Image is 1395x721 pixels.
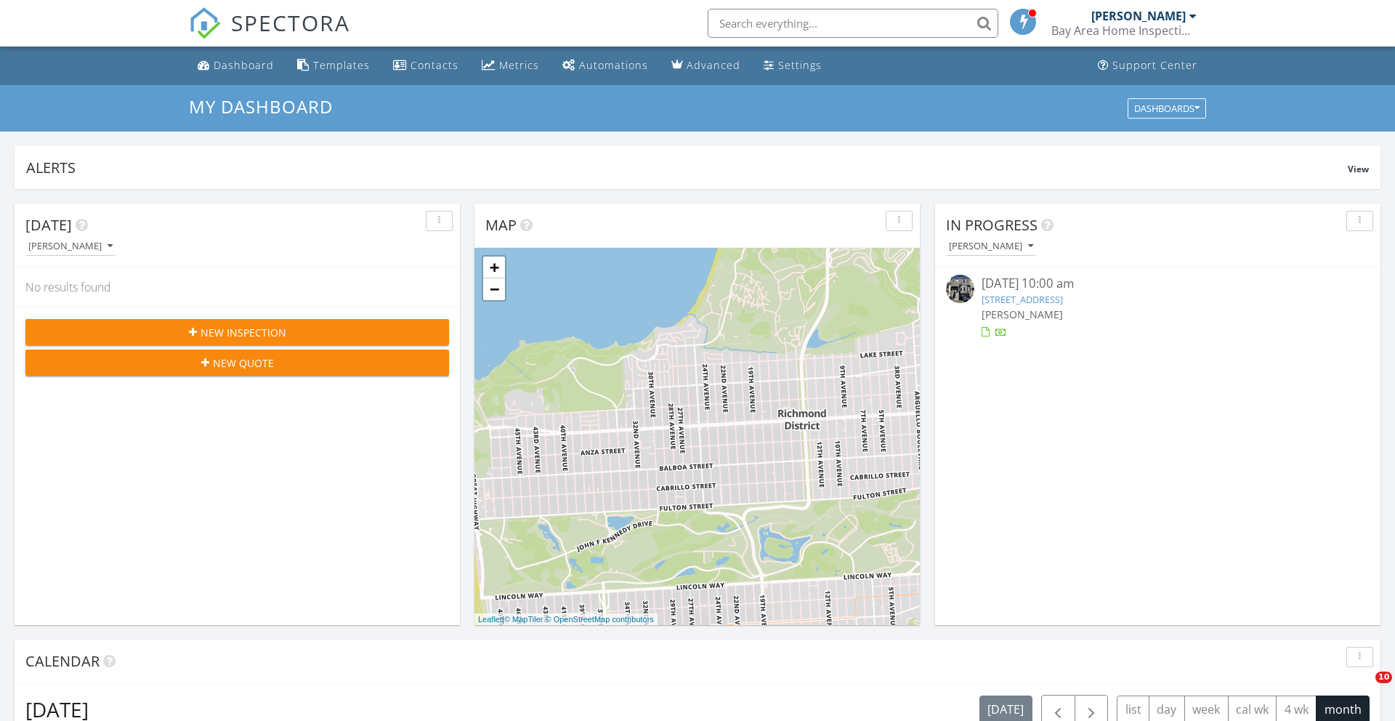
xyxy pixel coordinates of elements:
div: | [474,613,658,626]
input: Search everything... [708,9,998,38]
a: Contacts [387,52,464,79]
button: Dashboards [1128,98,1206,118]
div: Support Center [1112,58,1197,72]
div: [PERSON_NAME] [1091,9,1186,23]
img: The Best Home Inspection Software - Spectora [189,7,221,39]
div: Advanced [687,58,740,72]
a: Automations (Basic) [557,52,654,79]
div: Alerts [26,158,1348,177]
a: Templates [291,52,376,79]
span: New Quote [213,355,274,371]
a: Advanced [666,52,746,79]
a: Zoom out [483,278,505,300]
span: Calendar [25,651,100,671]
div: Templates [313,58,370,72]
button: [PERSON_NAME] [946,237,1036,257]
div: Automations [579,58,648,72]
div: Contacts [411,58,458,72]
a: SPECTORA [189,20,350,50]
a: [DATE] 10:00 am [STREET_ADDRESS] [PERSON_NAME] [946,275,1370,339]
span: In Progress [946,215,1038,235]
span: My Dashboard [189,94,333,118]
button: New Inspection [25,319,449,345]
a: Metrics [476,52,545,79]
div: No results found [15,267,460,307]
div: [PERSON_NAME] [28,241,113,251]
a: Support Center [1092,52,1203,79]
span: 10 [1375,672,1392,683]
a: [STREET_ADDRESS] [982,293,1063,306]
span: [PERSON_NAME] [982,307,1063,321]
div: Metrics [499,58,539,72]
span: [DATE] [25,215,72,235]
span: SPECTORA [231,7,350,38]
div: [DATE] 10:00 am [982,275,1335,293]
span: View [1348,163,1369,175]
img: image_processing2025092794q5nlhr.jpeg [946,275,974,303]
span: New Inspection [201,325,286,340]
div: Dashboard [214,58,274,72]
a: © OpenStreetMap contributors [546,615,654,624]
a: Settings [758,52,828,79]
div: Bay Area Home Inspections [1051,23,1197,38]
a: Leaflet [478,615,502,624]
div: Dashboards [1134,103,1200,113]
button: New Quote [25,350,449,376]
div: [PERSON_NAME] [949,241,1033,251]
div: Settings [778,58,822,72]
span: Map [485,215,517,235]
iframe: Intercom live chat [1346,672,1380,706]
button: [PERSON_NAME] [25,237,116,257]
a: Zoom in [483,257,505,278]
a: © MapTiler [504,615,543,624]
a: Dashboard [192,52,280,79]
